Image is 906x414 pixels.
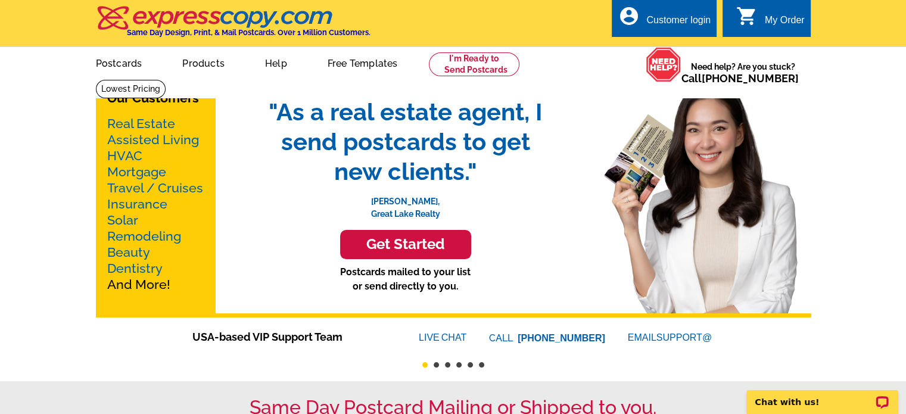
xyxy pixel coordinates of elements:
[107,116,204,292] p: And More!
[489,331,515,345] font: CALL
[681,61,805,85] span: Need help? Are you stuck?
[107,245,150,260] a: Beauty
[107,180,203,195] a: Travel / Cruises
[163,48,244,76] a: Products
[257,230,555,259] a: Get Started
[702,72,799,85] a: [PHONE_NUMBER]
[434,362,439,368] button: 2 of 6
[681,72,799,85] span: Call
[107,164,166,179] a: Mortgage
[628,332,714,343] a: EMAILSUPPORT@
[456,362,462,368] button: 4 of 6
[107,197,167,211] a: Insurance
[656,331,714,345] font: SUPPORT@
[618,5,639,27] i: account_circle
[96,14,371,37] a: Same Day Design, Print, & Mail Postcards. Over 1 Million Customers.
[445,362,450,368] button: 3 of 6
[518,333,605,343] a: [PHONE_NUMBER]
[419,331,441,345] font: LIVE
[422,362,428,368] button: 1 of 6
[257,97,555,186] span: "As a real estate agent, I send postcards to get new clients."
[107,213,138,228] a: Solar
[646,47,681,82] img: help
[107,261,163,276] a: Dentistry
[618,13,711,28] a: account_circle Customer login
[192,329,383,345] span: USA-based VIP Support Team
[646,15,711,32] div: Customer login
[736,5,758,27] i: shopping_cart
[107,229,181,244] a: Remodeling
[419,332,466,343] a: LIVECHAT
[77,48,161,76] a: Postcards
[309,48,417,76] a: Free Templates
[246,48,306,76] a: Help
[107,148,142,163] a: HVAC
[736,13,805,28] a: shopping_cart My Order
[127,28,371,37] h4: Same Day Design, Print, & Mail Postcards. Over 1 Million Customers.
[257,186,555,220] p: [PERSON_NAME], Great Lake Realty
[355,236,456,253] h3: Get Started
[739,376,906,414] iframe: LiveChat chat widget
[479,362,484,368] button: 6 of 6
[107,132,199,147] a: Assisted Living
[765,15,805,32] div: My Order
[257,265,555,294] p: Postcards mailed to your list or send directly to you.
[107,116,175,131] a: Real Estate
[468,362,473,368] button: 5 of 6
